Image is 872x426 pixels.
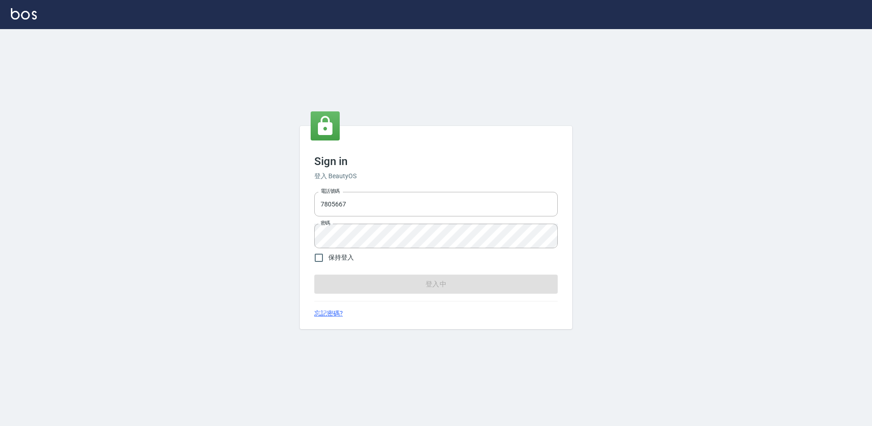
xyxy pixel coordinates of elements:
span: 保持登入 [328,253,354,262]
img: Logo [11,8,37,20]
a: 忘記密碼? [314,309,343,318]
label: 密碼 [321,220,330,226]
label: 電話號碼 [321,188,340,195]
h3: Sign in [314,155,558,168]
h6: 登入 BeautyOS [314,171,558,181]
